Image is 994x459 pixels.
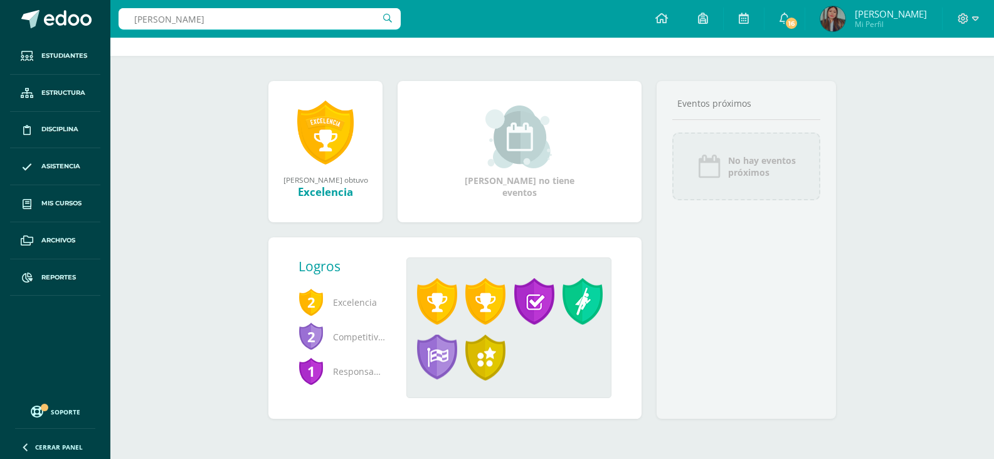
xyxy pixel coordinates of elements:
span: Reportes [41,273,76,283]
span: Responsabilidad [299,354,386,389]
a: Mis cursos [10,185,100,222]
span: Excelencia [299,285,386,320]
span: Archivos [41,235,75,246]
span: Asistencia [41,161,80,171]
a: Estudiantes [10,38,100,75]
span: Mis cursos [41,198,82,208]
span: Soporte [51,408,80,416]
a: Asistencia [10,148,100,185]
div: [PERSON_NAME] obtuvo [281,175,370,185]
input: Busca un usuario... [119,8,401,30]
div: Eventos próximos [672,97,820,109]
span: No hay eventos próximos [728,154,796,178]
a: Soporte [15,402,95,419]
span: Cerrar panel [35,443,83,451]
span: Competitividad [299,320,386,354]
span: Estudiantes [41,51,87,61]
a: Reportes [10,259,100,296]
a: Disciplina [10,112,100,149]
a: Estructura [10,75,100,112]
img: event_small.png [485,105,554,168]
span: 2 [299,322,324,351]
div: Logros [299,257,396,275]
div: Excelencia [281,185,370,199]
span: 1 [299,357,324,386]
span: Disciplina [41,124,78,134]
span: 2 [299,288,324,316]
a: Archivos [10,222,100,259]
span: [PERSON_NAME] [855,8,927,20]
div: [PERSON_NAME] no tiene eventos [457,105,583,198]
img: e0e3018be148909e9b9cf69bbfc1c52d.png [820,6,845,31]
span: 16 [785,16,798,30]
span: Estructura [41,88,85,98]
img: event_icon.png [697,154,722,179]
span: Mi Perfil [855,19,927,30]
